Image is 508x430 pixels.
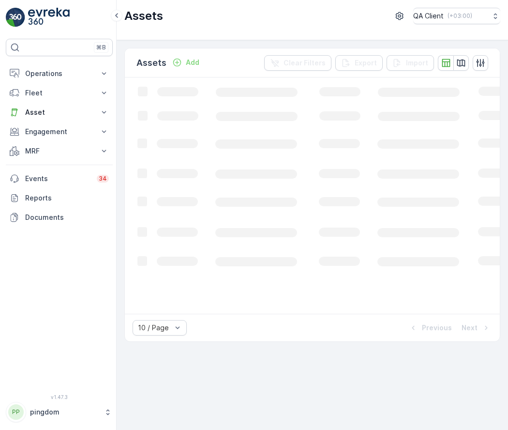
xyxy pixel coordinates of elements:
[25,88,93,98] p: Fleet
[25,146,93,156] p: MRF
[6,208,113,227] a: Documents
[8,404,24,420] div: PP
[6,394,113,400] span: v 1.47.3
[25,174,91,184] p: Events
[462,323,478,333] p: Next
[30,407,99,417] p: pingdom
[413,8,500,24] button: QA Client(+03:00)
[6,103,113,122] button: Asset
[99,175,107,183] p: 34
[422,323,452,333] p: Previous
[264,55,331,71] button: Clear Filters
[335,55,383,71] button: Export
[186,58,199,67] p: Add
[6,169,113,188] a: Events34
[406,58,428,68] p: Import
[461,322,492,334] button: Next
[387,55,434,71] button: Import
[124,8,163,24] p: Assets
[168,57,203,68] button: Add
[136,56,166,70] p: Assets
[6,83,113,103] button: Fleet
[6,64,113,83] button: Operations
[6,402,113,422] button: PPpingdom
[448,12,472,20] p: ( +03:00 )
[25,107,93,117] p: Asset
[25,69,93,78] p: Operations
[407,322,453,334] button: Previous
[6,141,113,161] button: MRF
[25,213,109,222] p: Documents
[413,11,444,21] p: QA Client
[284,58,326,68] p: Clear Filters
[25,193,109,203] p: Reports
[6,122,113,141] button: Engagement
[28,8,70,27] img: logo_light-DOdMpM7g.png
[355,58,377,68] p: Export
[96,44,106,51] p: ⌘B
[6,188,113,208] a: Reports
[25,127,93,137] p: Engagement
[6,8,25,27] img: logo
